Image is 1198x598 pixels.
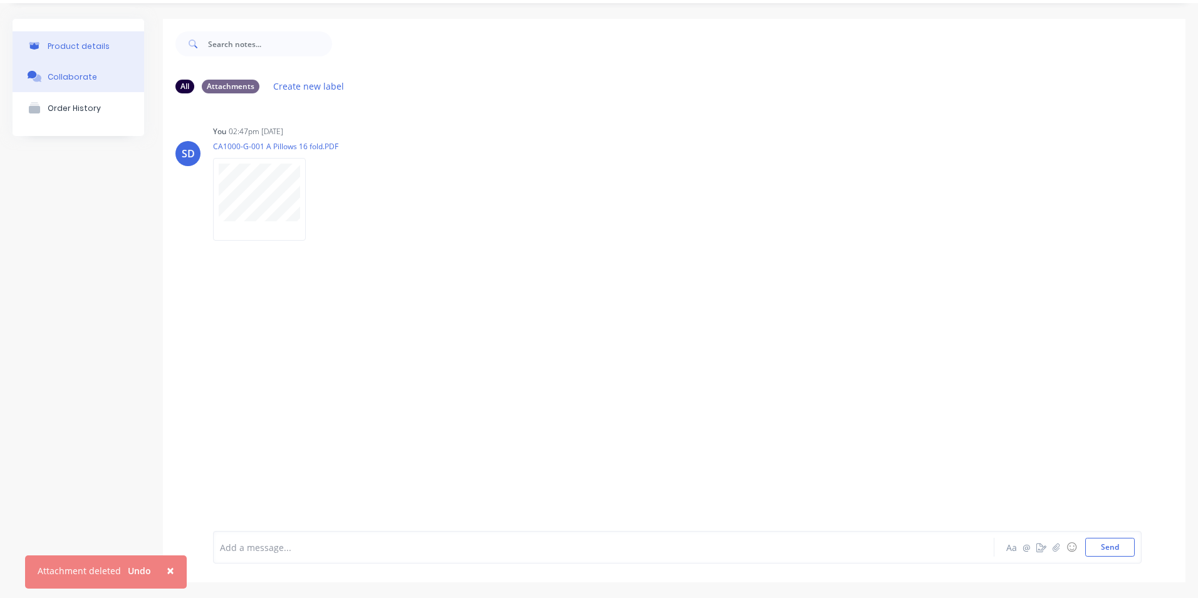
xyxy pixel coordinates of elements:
[175,80,194,93] div: All
[13,31,144,61] button: Product details
[229,126,283,137] div: 02:47pm [DATE]
[13,92,144,123] button: Order History
[1064,540,1079,555] button: ☺
[213,141,338,152] p: CA1000-G-001 A Pillows 16 fold.PDF
[121,562,158,580] button: Undo
[38,564,121,577] div: Attachment deleted
[1019,540,1034,555] button: @
[208,31,332,56] input: Search notes...
[48,41,110,51] div: Product details
[167,562,174,579] span: ×
[213,126,226,137] div: You
[154,555,187,585] button: Close
[182,146,195,161] div: SD
[48,103,101,113] div: Order History
[1004,540,1019,555] button: Aa
[202,80,259,93] div: Attachments
[267,78,351,95] button: Create new label
[1085,538,1135,557] button: Send
[13,61,144,92] button: Collaborate
[48,72,97,81] div: Collaborate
